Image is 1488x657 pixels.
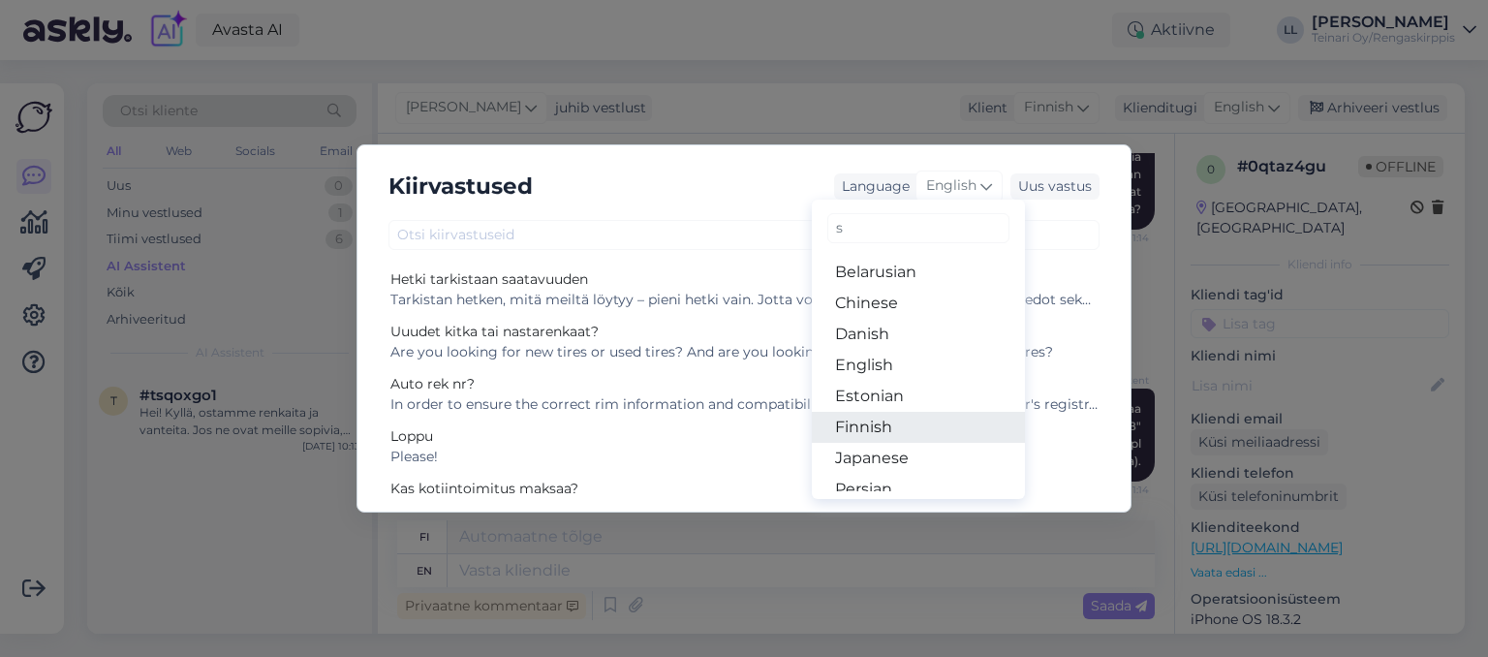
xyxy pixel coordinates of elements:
a: English [812,350,1025,381]
a: Danish [812,319,1025,350]
input: Otsi kiirvastuseid [388,220,1100,250]
a: Chinese [812,288,1025,319]
a: Estonian [812,381,1025,412]
div: Please! [390,447,1098,467]
h5: Kiirvastused [388,169,533,204]
a: Belarusian [812,257,1025,288]
div: In order to ensure the correct rim information and compatibility, we would also ask for the car's... [390,394,1098,415]
input: Kirjuta, millist tag'i otsid [827,213,1009,243]
a: Persian [812,474,1025,505]
div: Uuudet kitka tai nastarenkaat? [390,322,1098,342]
a: Finnish [812,412,1025,443]
span: English [926,175,976,197]
a: Japanese [812,443,1025,474]
div: Auto rek nr? [390,374,1098,394]
div: Language [834,176,910,197]
div: Loppu [390,426,1098,447]
div: Tarkistan hetken, mitä meiltä löytyy – pieni hetki vain. Jotta voimme varmistaa oikeat vannetiedo... [390,290,1098,310]
div: Hetki tarkistaan saatavuuden [390,269,1098,290]
div: Kas kotiintoimitus maksaa? [390,479,1098,499]
div: Are you looking for new tires or used tires? And are you looking for friction tires or studded ti... [390,342,1098,362]
div: Uus vastus [1010,173,1100,200]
